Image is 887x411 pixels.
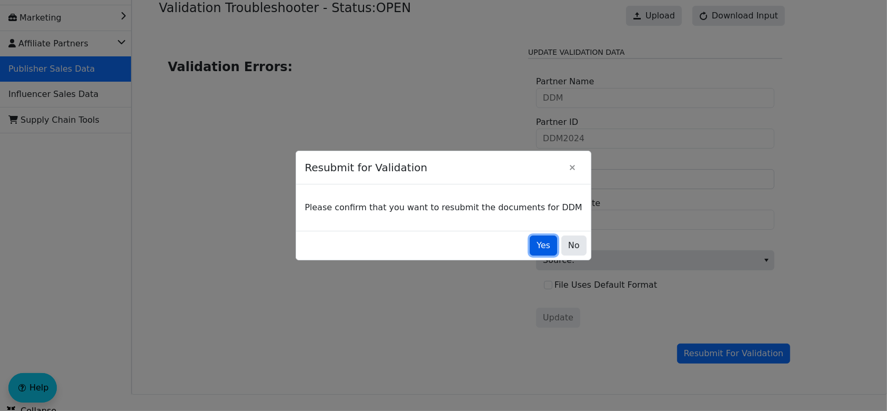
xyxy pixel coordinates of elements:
[530,236,557,256] button: Yes
[561,236,587,256] button: No
[562,158,582,178] button: Close
[305,201,582,214] p: Please confirm that you want to resubmit the documents for DDM
[568,239,580,252] span: No
[305,154,562,181] span: Resubmit for Validation
[537,239,550,252] span: Yes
